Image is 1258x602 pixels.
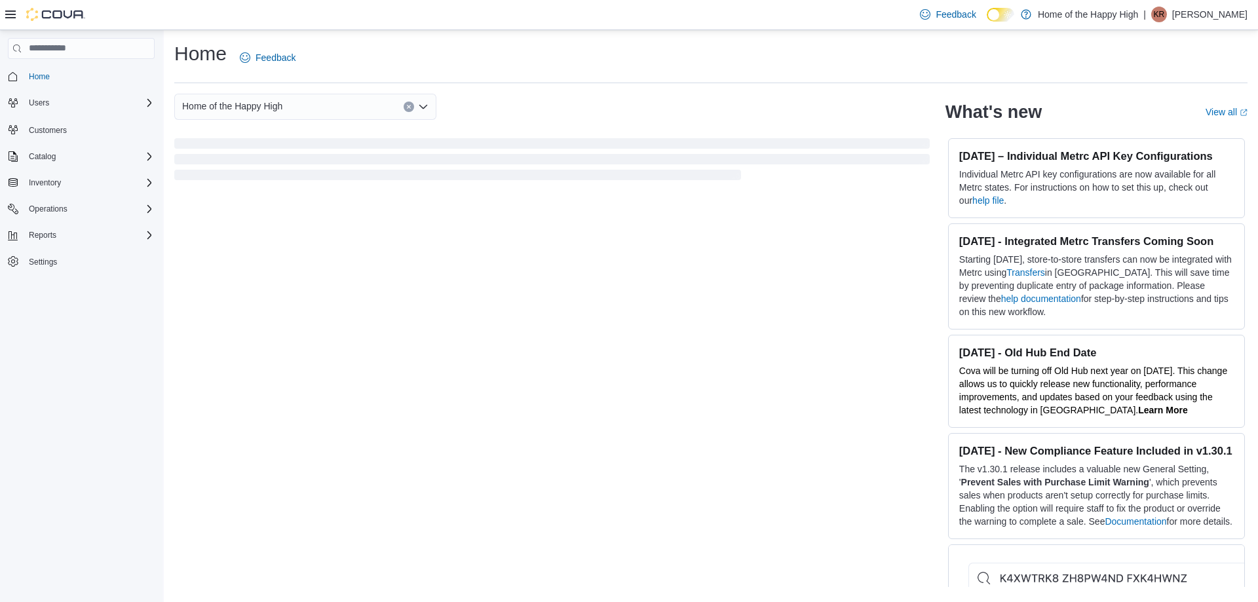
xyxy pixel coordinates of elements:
[1154,7,1165,22] span: KR
[24,149,155,164] span: Catalog
[24,254,155,270] span: Settings
[24,175,155,191] span: Inventory
[959,346,1234,359] h3: [DATE] - Old Hub End Date
[1105,516,1166,527] a: Documentation
[24,95,155,111] span: Users
[174,41,227,67] h1: Home
[174,141,930,183] span: Loading
[29,98,49,108] span: Users
[24,121,155,138] span: Customers
[24,68,155,85] span: Home
[235,45,301,71] a: Feedback
[182,98,282,114] span: Home of the Happy High
[959,366,1227,415] span: Cova will be turning off Old Hub next year on [DATE]. This change allows us to quickly release ne...
[24,201,73,217] button: Operations
[959,462,1234,528] p: The v1.30.1 release includes a valuable new General Setting, ' ', which prevents sales when produ...
[972,195,1004,206] a: help file
[1138,405,1187,415] a: Learn More
[3,252,160,271] button: Settings
[3,67,160,86] button: Home
[3,200,160,218] button: Operations
[1143,7,1146,22] p: |
[3,147,160,166] button: Catalog
[29,125,67,136] span: Customers
[24,227,155,243] span: Reports
[256,51,295,64] span: Feedback
[29,71,50,82] span: Home
[959,235,1234,248] h3: [DATE] - Integrated Metrc Transfers Coming Soon
[24,69,55,85] a: Home
[3,226,160,244] button: Reports
[1172,7,1248,22] p: [PERSON_NAME]
[24,175,66,191] button: Inventory
[24,254,62,270] a: Settings
[1038,7,1138,22] p: Home of the Happy High
[987,8,1014,22] input: Dark Mode
[29,178,61,188] span: Inventory
[959,444,1234,457] h3: [DATE] - New Compliance Feature Included in v1.30.1
[24,227,62,243] button: Reports
[24,95,54,111] button: Users
[1240,109,1248,117] svg: External link
[26,8,85,21] img: Cova
[418,102,429,112] button: Open list of options
[1006,267,1045,278] a: Transfers
[24,201,155,217] span: Operations
[915,1,981,28] a: Feedback
[24,122,72,138] a: Customers
[29,230,56,240] span: Reports
[3,94,160,112] button: Users
[945,102,1042,122] h2: What's new
[959,168,1234,207] p: Individual Metrc API key configurations are now available for all Metrc states. For instructions ...
[1206,107,1248,117] a: View allExternal link
[29,204,67,214] span: Operations
[961,477,1149,487] strong: Prevent Sales with Purchase Limit Warning
[936,8,976,21] span: Feedback
[3,174,160,192] button: Inventory
[29,151,56,162] span: Catalog
[29,257,57,267] span: Settings
[8,62,155,305] nav: Complex example
[1151,7,1167,22] div: Kimberly Ravenwood
[3,120,160,139] button: Customers
[404,102,414,112] button: Clear input
[24,149,61,164] button: Catalog
[1001,293,1081,304] a: help documentation
[959,149,1234,162] h3: [DATE] – Individual Metrc API Key Configurations
[959,253,1234,318] p: Starting [DATE], store-to-store transfers can now be integrated with Metrc using in [GEOGRAPHIC_D...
